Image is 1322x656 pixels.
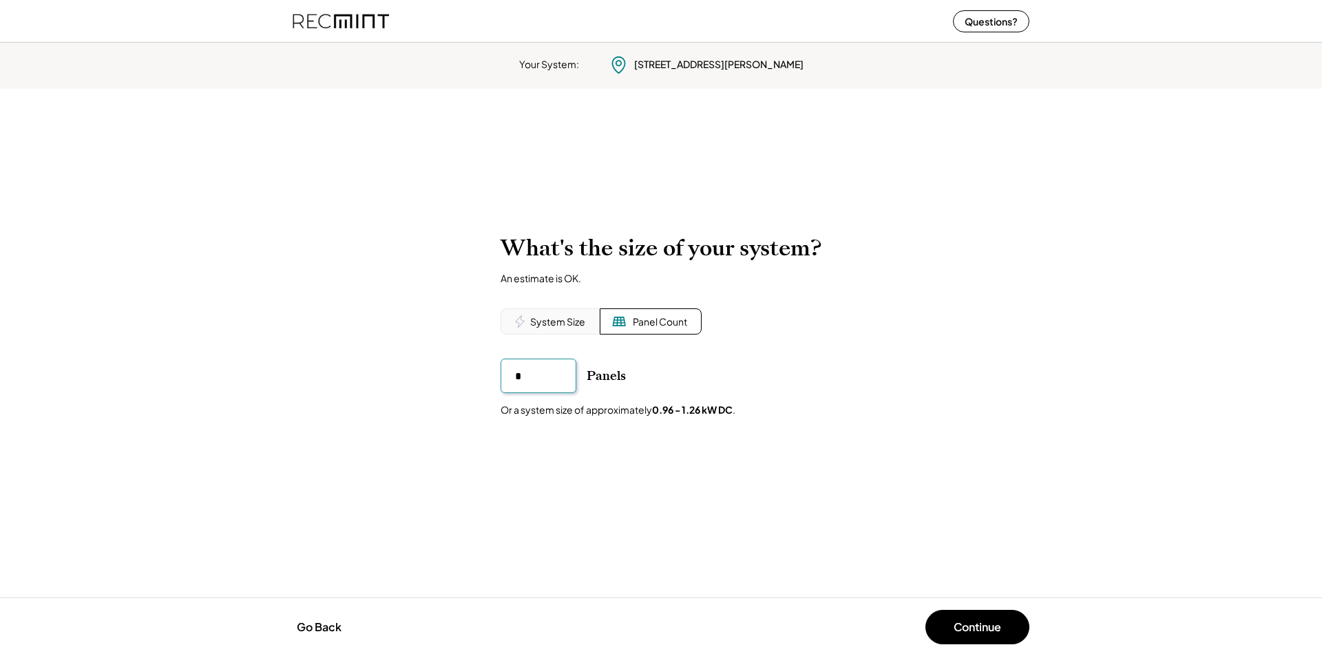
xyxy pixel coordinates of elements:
div: System Size [530,315,585,329]
div: [STREET_ADDRESS][PERSON_NAME] [634,58,804,72]
h2: What's the size of your system? [501,235,821,262]
strong: 0.96 - 1.26 kW DC [652,403,733,416]
div: Panels [587,368,626,384]
button: Questions? [953,10,1029,32]
div: Your System: [519,58,579,72]
button: Go Back [293,612,346,642]
button: Continue [925,610,1029,644]
img: Solar%20Panel%20Icon.svg [612,315,626,328]
div: Or a system size of approximately . [501,403,735,417]
img: recmint-logotype%403x%20%281%29.jpeg [293,3,389,39]
div: Panel Count [633,315,687,329]
div: An estimate is OK. [501,272,581,284]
